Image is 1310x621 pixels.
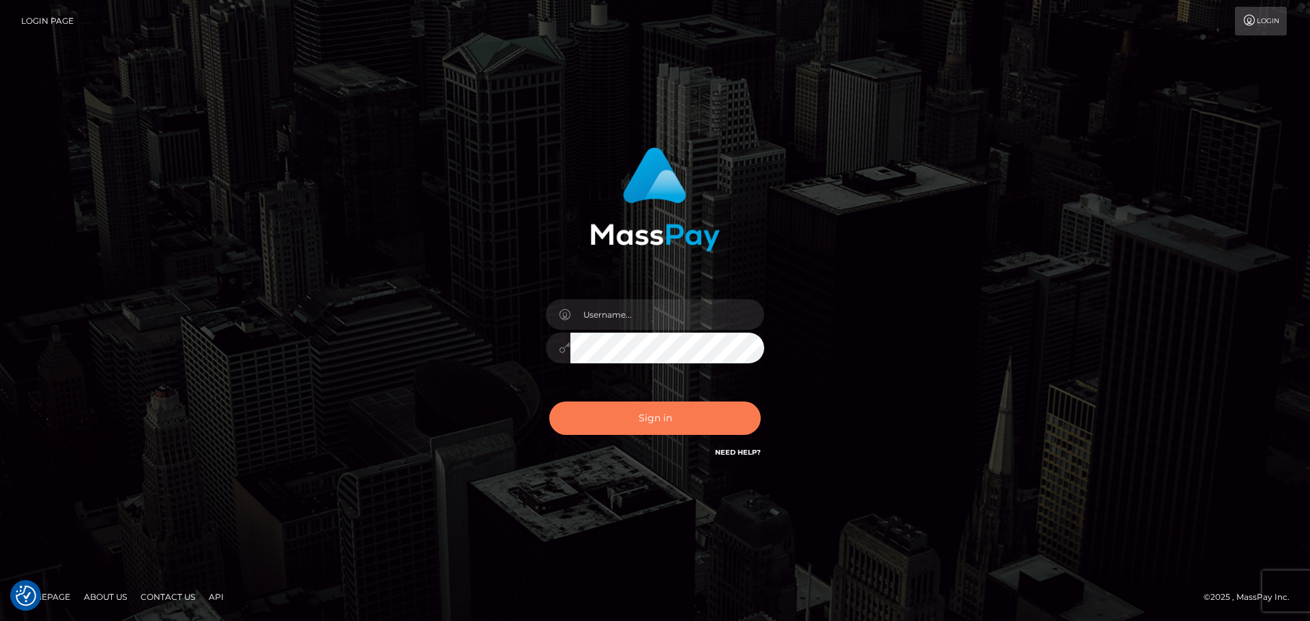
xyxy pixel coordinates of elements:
a: Login [1235,7,1287,35]
a: API [203,586,229,607]
img: MassPay Login [590,147,720,252]
a: About Us [78,586,132,607]
a: Contact Us [135,586,201,607]
a: Login Page [21,7,74,35]
img: Revisit consent button [16,586,36,606]
a: Need Help? [715,448,761,457]
button: Sign in [549,402,761,435]
div: © 2025 , MassPay Inc. [1204,590,1300,605]
input: Username... [570,299,764,330]
button: Consent Preferences [16,586,36,606]
a: Homepage [15,586,76,607]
